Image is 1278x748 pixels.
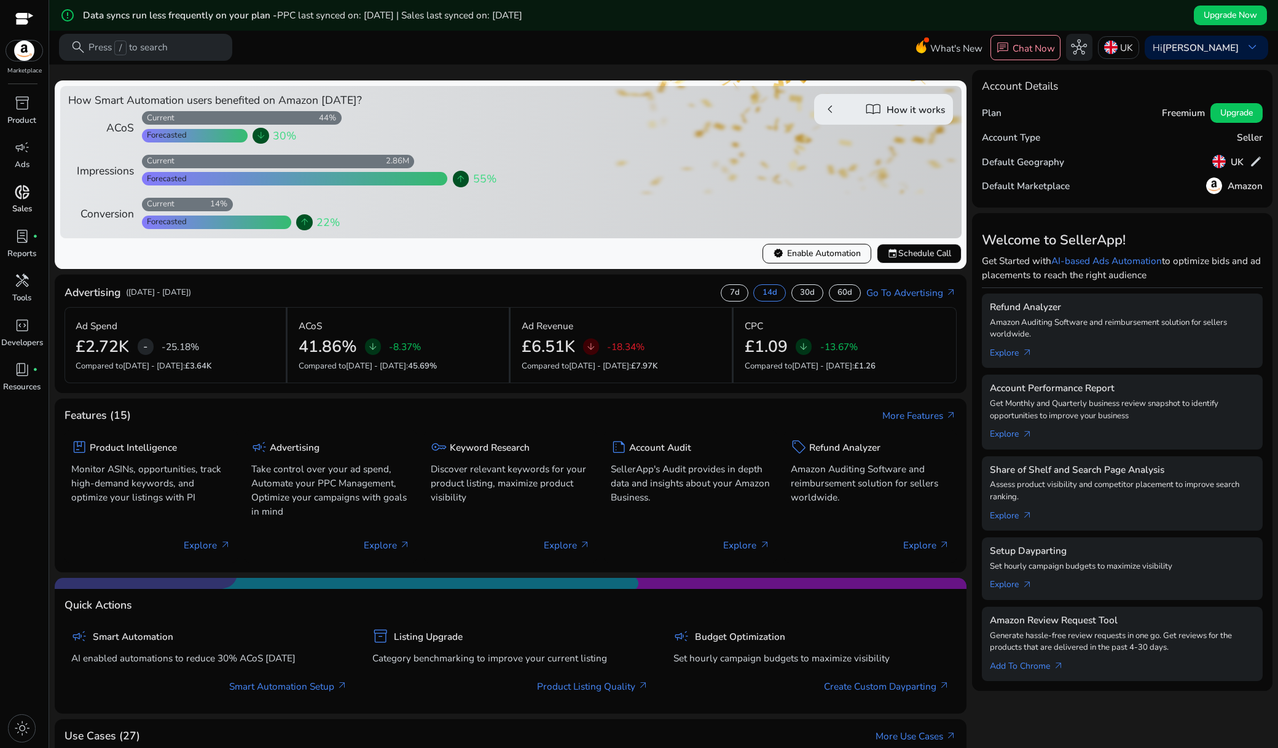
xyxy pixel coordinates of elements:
[1,337,43,349] p: Developers
[408,360,437,372] span: 45.69%
[7,248,36,260] p: Reports
[142,217,187,228] div: Forecasted
[822,101,838,117] span: chevron_left
[142,113,175,124] div: Current
[450,442,530,453] h5: Keyword Research
[730,287,740,298] p: 7d
[982,232,1263,248] h3: Welcome to SellerApp!
[824,679,950,693] a: Create Custom Dayparting
[990,398,1255,423] p: Get Monthly and Quarterly business review snapshot to identify opportunities to improve your busi...
[982,157,1064,168] h5: Default Geography
[990,383,1255,394] h5: Account Performance Report
[256,130,267,141] span: arrow_downward
[220,540,231,551] span: arrow_outward
[1194,6,1267,25] button: Upgrade Now
[1228,181,1263,192] h5: Amazon
[982,254,1263,282] p: Get Started with to optimize bids and ad placements to reach the right audience
[990,464,1255,475] h5: Share of Shelf and Search Page Analysis
[1210,103,1263,123] button: Upgrade
[1053,661,1064,672] span: arrow_outward
[611,439,627,455] span: summarize
[142,130,187,141] div: Forecasted
[990,615,1255,626] h5: Amazon Review Request Tool
[83,10,522,21] h5: Data syncs run less frequently on your plan -
[762,287,777,298] p: 14d
[65,409,131,422] h4: Features (15)
[569,360,629,372] span: [DATE] - [DATE]
[14,362,30,378] span: book_4
[522,319,573,333] p: Ad Revenue
[70,39,86,55] span: search
[431,462,590,504] p: Discover relevant keywords for your product listing, maximize product visibility
[629,442,691,453] h5: Account Audit
[364,538,410,552] p: Explore
[990,35,1060,60] button: chatChat Now
[638,680,649,692] span: arrow_outward
[372,651,649,665] p: Category benchmarking to improve your current listing
[990,479,1255,504] p: Assess product visibility and competitor placement to improve search ranking.
[990,630,1255,655] p: Generate hassle-free review requests in one go. Get reviews for the products that are delivered i...
[114,41,126,55] span: /
[299,217,310,228] span: arrow_upward
[346,360,406,372] span: [DATE] - [DATE]
[299,319,322,333] p: ACoS
[71,439,87,455] span: package
[143,338,147,354] span: -
[229,679,348,693] a: Smart Automation Setup
[611,462,770,504] p: SellerApp's Audit provides in depth data and insights about your Amazon Business.
[809,442,880,453] h5: Refund Analyzer
[800,287,815,298] p: 30d
[887,247,951,260] span: Schedule Call
[1220,106,1253,119] span: Upgrade
[1162,107,1205,119] h5: Freemium
[882,408,957,423] a: More Featuresarrow_outward
[14,184,30,200] span: donut_small
[76,319,117,333] p: Ad Spend
[251,439,267,455] span: campaign
[123,360,183,372] span: [DATE] - [DATE]
[386,156,415,167] div: 2.86M
[792,360,852,372] span: [DATE] - [DATE]
[762,244,871,263] button: verifiedEnable Automation
[1212,155,1226,168] img: uk.svg
[14,720,30,736] span: light_mode
[791,439,807,455] span: sell
[946,731,957,742] span: arrow_outward
[579,540,590,551] span: arrow_outward
[68,94,506,107] h4: How Smart Automation users benefited on Amazon [DATE]?
[142,174,187,185] div: Forecasted
[399,540,410,551] span: arrow_outward
[537,679,649,693] a: Product Listing Quality
[126,287,191,299] p: ([DATE] - [DATE])
[586,341,597,353] span: arrow_downward
[631,360,657,372] span: £7.97K
[142,156,175,167] div: Current
[65,730,140,742] h4: Use Cases (27)
[887,248,898,259] span: event
[299,360,498,373] p: Compared to :
[473,171,496,187] span: 55%
[319,113,342,124] div: 44%
[877,244,962,263] button: eventSchedule Call
[544,538,590,552] p: Explore
[990,317,1255,341] p: Amazon Auditing Software and reimbursement solution for sellers worldwide.
[982,181,1070,192] h5: Default Marketplace
[270,442,319,453] h5: Advertising
[745,319,763,333] p: CPC
[876,729,957,743] a: More Use Casesarrow_outward
[939,540,950,551] span: arrow_outward
[930,37,982,59] span: What's New
[12,292,31,305] p: Tools
[1013,42,1055,55] p: Chat Now
[990,341,1043,360] a: Explorearrow_outward
[299,337,357,357] h2: 41.86%
[277,9,522,21] span: PPC last synced on: [DATE] | Sales last synced on: [DATE]
[1022,429,1033,440] span: arrow_outward
[7,115,36,127] p: Product
[33,367,38,373] span: fiber_manual_record
[6,41,43,61] img: amazon.svg
[1206,177,1222,193] img: amazon.svg
[522,337,575,357] h2: £6.51K
[389,340,421,354] p: -8.37%
[1104,41,1118,54] img: uk.svg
